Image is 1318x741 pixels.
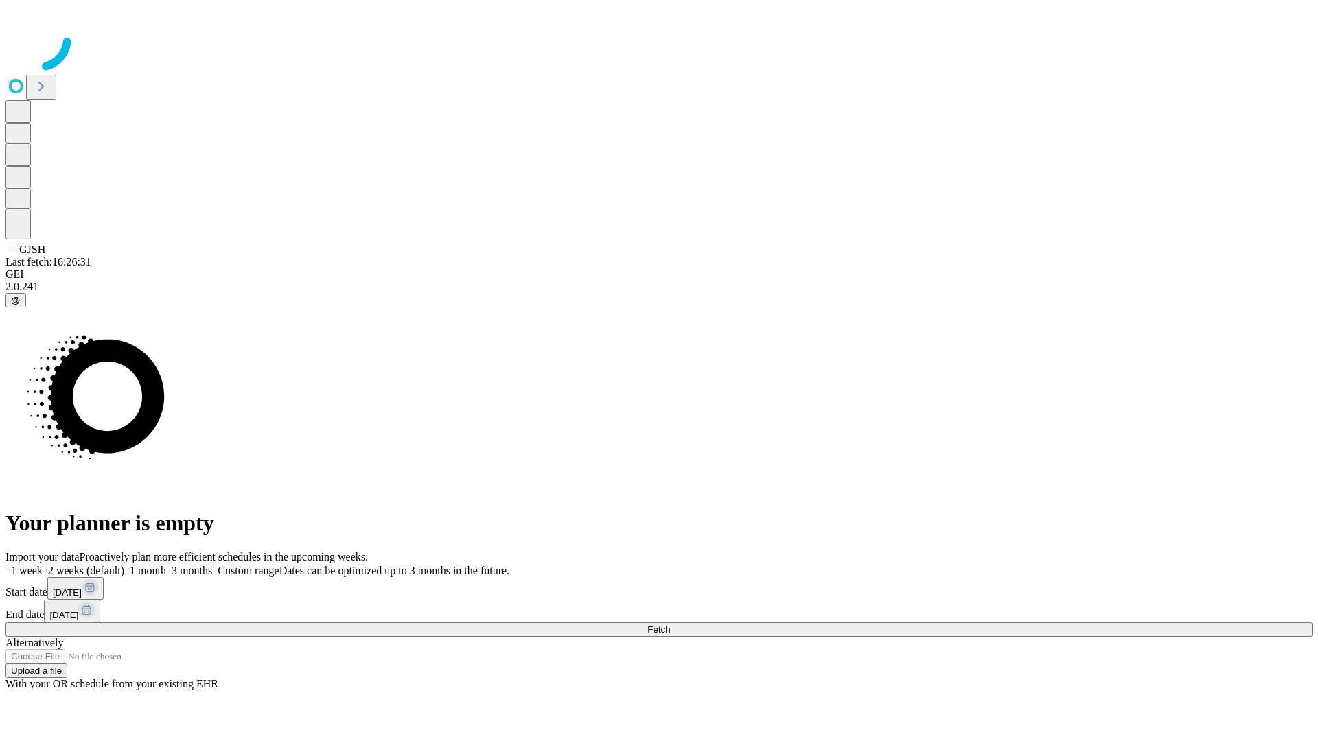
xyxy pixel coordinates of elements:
[44,600,100,622] button: [DATE]
[172,565,212,576] span: 3 months
[647,624,670,635] span: Fetch
[48,565,124,576] span: 2 weeks (default)
[5,281,1313,293] div: 2.0.241
[130,565,166,576] span: 1 month
[5,510,1313,536] h1: Your planner is empty
[80,551,368,563] span: Proactively plan more efficient schedules in the upcoming weeks.
[5,256,91,268] span: Last fetch: 16:26:31
[5,551,80,563] span: Import your data
[5,678,218,690] span: With your OR schedule from your existing EHR
[5,637,63,648] span: Alternatively
[47,577,104,600] button: [DATE]
[11,565,43,576] span: 1 week
[53,587,82,598] span: [DATE]
[5,663,67,678] button: Upload a file
[5,577,1313,600] div: Start date
[11,295,21,305] span: @
[5,622,1313,637] button: Fetch
[49,610,78,620] span: [DATE]
[5,293,26,307] button: @
[279,565,509,576] span: Dates can be optimized up to 3 months in the future.
[218,565,279,576] span: Custom range
[5,268,1313,281] div: GEI
[5,600,1313,622] div: End date
[19,244,45,255] span: GJSH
